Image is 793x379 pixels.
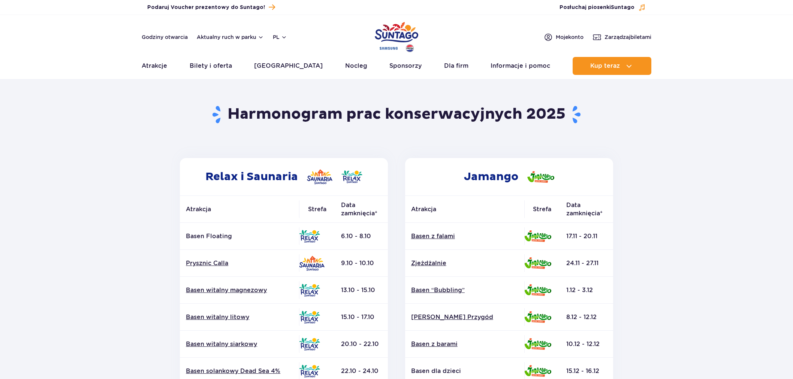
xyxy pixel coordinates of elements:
img: Relax [299,230,320,243]
a: Prysznic Calla [186,259,293,267]
a: Basen z barami [411,340,518,348]
span: Suntago [611,5,634,10]
img: Relax [299,338,320,351]
img: Relax [299,311,320,324]
td: 1.12 - 3.12 [560,277,613,304]
a: Informacje i pomoc [491,57,550,75]
a: Zjeżdżalnie [411,259,518,267]
p: Basen Floating [186,232,293,240]
img: Relax [341,170,362,183]
img: Saunaria [307,169,332,184]
a: Basen z falami [411,232,518,240]
a: Basen “Bubbling” [411,286,518,294]
img: Jamango [524,284,551,296]
p: Basen dla dzieci [411,367,518,375]
span: Posłuchaj piosenki [560,4,634,11]
th: Atrakcja [405,196,524,223]
a: Nocleg [345,57,367,75]
a: Basen witalny siarkowy [186,340,293,348]
img: Relax [299,365,320,378]
td: 15.10 - 17.10 [335,304,388,331]
img: Relax [299,284,320,297]
td: 8.12 - 12.12 [560,304,613,331]
a: Mojekonto [544,33,584,42]
td: 9.10 - 10.10 [335,250,388,277]
span: Moje konto [556,33,584,41]
a: Podaruj Voucher prezentowy do Suntago! [147,2,275,12]
td: 13.10 - 15.10 [335,277,388,304]
th: Data zamknięcia* [560,196,613,223]
button: Kup teraz [573,57,651,75]
h2: Relax i Saunaria [180,158,388,195]
a: Basen witalny magnezowy [186,286,293,294]
a: Basen witalny litowy [186,313,293,321]
th: Strefa [524,196,560,223]
span: Kup teraz [590,63,620,69]
button: Aktualny ruch w parku [197,34,264,40]
a: Park of Poland [375,19,418,53]
a: Basen solankowy Dead Sea 4% [186,367,293,375]
button: pl [273,33,287,41]
img: Jamango [524,257,551,269]
img: Saunaria [299,256,325,271]
th: Data zamknięcia* [335,196,388,223]
span: Podaruj Voucher prezentowy do Suntago! [147,4,265,11]
a: Sponsorzy [389,57,422,75]
a: Godziny otwarcia [142,33,188,41]
h2: Jamango [405,158,613,195]
th: Strefa [299,196,335,223]
td: 20.10 - 22.10 [335,331,388,358]
img: Jamango [524,338,551,350]
h1: Harmonogram prac konserwacyjnych 2025 [177,105,616,124]
a: [GEOGRAPHIC_DATA] [254,57,323,75]
a: Zarządzajbiletami [593,33,651,42]
img: Jamango [527,171,554,183]
span: Zarządzaj biletami [604,33,651,41]
a: Atrakcje [142,57,167,75]
a: Dla firm [444,57,468,75]
button: Posłuchaj piosenkiSuntago [560,4,646,11]
img: Jamango [524,365,551,377]
th: Atrakcja [180,196,299,223]
td: 17.11 - 20.11 [560,223,613,250]
a: Bilety i oferta [190,57,232,75]
img: Jamango [524,230,551,242]
td: 24.11 - 27.11 [560,250,613,277]
td: 6.10 - 8.10 [335,223,388,250]
img: Jamango [524,311,551,323]
td: 10.12 - 12.12 [560,331,613,358]
a: [PERSON_NAME] Przygód [411,313,518,321]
